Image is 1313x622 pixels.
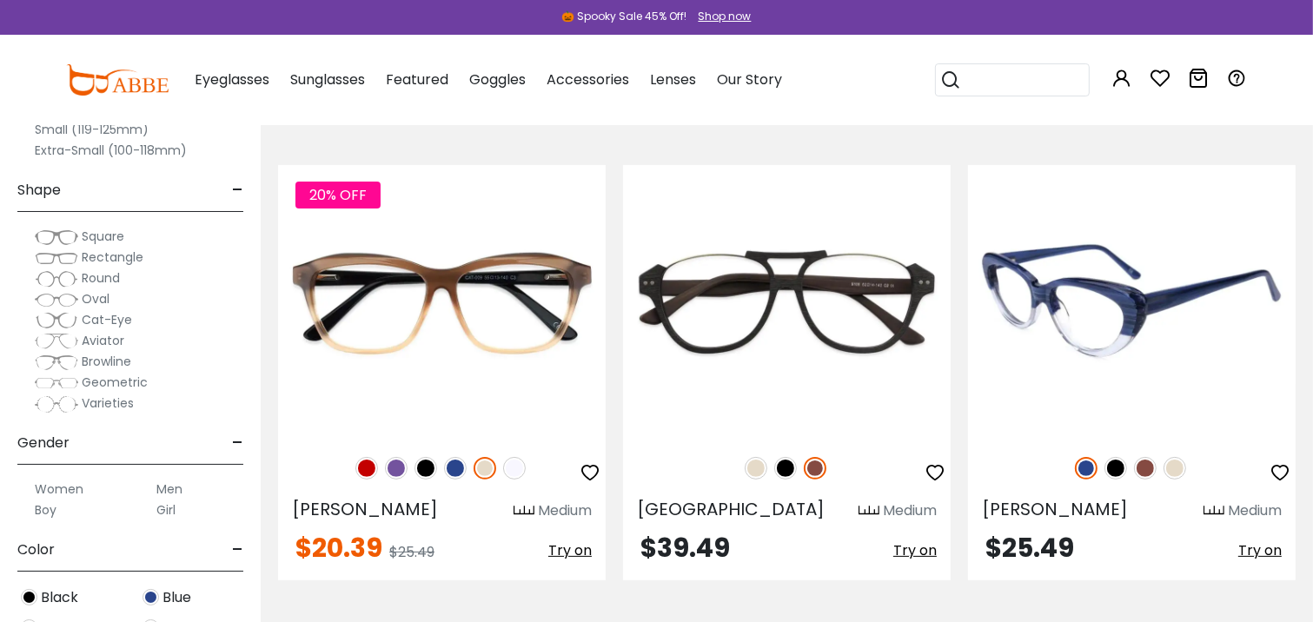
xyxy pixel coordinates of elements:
span: Eyeglasses [195,69,269,89]
img: Red [355,457,378,480]
img: Blue [1075,457,1097,480]
img: size ruler [514,505,534,518]
span: [PERSON_NAME] [982,497,1128,521]
img: Browline.png [35,354,78,371]
span: Color [17,529,55,571]
div: Medium [1228,500,1282,521]
span: Try on [548,540,592,560]
span: - [232,422,243,464]
span: Rectangle [82,248,143,266]
span: Lenses [650,69,696,89]
label: Extra-Small (100-118mm) [35,140,187,161]
img: size ruler [859,505,879,518]
span: Try on [1238,540,1282,560]
label: Girl [156,500,176,520]
span: Browline [82,353,131,370]
label: Small (119-125mm) [35,119,149,140]
span: [GEOGRAPHIC_DATA] [637,497,825,521]
span: Square [82,228,124,245]
div: 🎃 Spooky Sale 45% Off! [562,9,687,24]
span: Shape [17,169,61,211]
span: - [232,529,243,571]
img: Square.png [35,228,78,246]
img: Cat-Eye.png [35,312,78,329]
span: Aviator [82,332,124,349]
img: Cream [474,457,496,480]
div: Shop now [699,9,752,24]
span: Featured [386,69,448,89]
img: Cream [745,457,767,480]
img: Brown Ocean Gate - Combination ,Universal Bridge Fit [623,165,951,438]
img: Purple [385,457,408,480]
img: size ruler [1204,505,1224,518]
label: Boy [35,500,56,520]
button: Try on [1238,535,1282,566]
button: Try on [548,535,592,566]
img: Aviator.png [35,333,78,350]
span: Geometric [82,374,148,391]
span: Try on [893,540,937,560]
img: Black [21,589,37,605]
img: Black [774,457,797,480]
span: Cat-Eye [82,311,132,328]
span: Varieties [82,394,134,412]
span: Gender [17,422,70,464]
a: Shop now [690,9,752,23]
img: Cream Sonia - Acetate ,Eyeglasses [278,165,606,438]
span: Accessories [547,69,629,89]
span: $25.49 [985,529,1074,566]
div: Medium [883,500,937,521]
span: Our Story [717,69,782,89]
img: Round.png [35,270,78,288]
img: Black [414,457,437,480]
img: abbeglasses.com [66,64,169,96]
span: Sunglasses [290,69,365,89]
img: Brown [1134,457,1157,480]
img: Brown [804,457,826,480]
span: Black [41,587,78,608]
span: Oval [82,290,109,308]
div: Medium [538,500,592,521]
label: Women [35,479,83,500]
span: - [232,169,243,211]
img: Oval.png [35,291,78,308]
span: [PERSON_NAME] [292,497,438,521]
span: Blue [162,587,191,608]
img: Blue Stella - Acetate ,Universal Bridge Fit [968,165,1296,438]
img: Rectangle.png [35,249,78,267]
img: Varieties.png [35,395,78,414]
span: $20.39 [295,529,382,566]
span: 20% OFF [295,182,381,208]
img: Blue [143,589,159,605]
label: Men [156,479,182,500]
span: $39.49 [640,529,730,566]
span: $25.49 [389,542,434,562]
img: Geometric.png [35,374,78,392]
img: Translucent [503,457,526,480]
img: Blue [444,457,467,480]
button: Try on [893,535,937,566]
img: Cream [1164,457,1186,480]
img: Black [1104,457,1127,480]
span: Goggles [469,69,526,89]
span: Round [82,269,120,287]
